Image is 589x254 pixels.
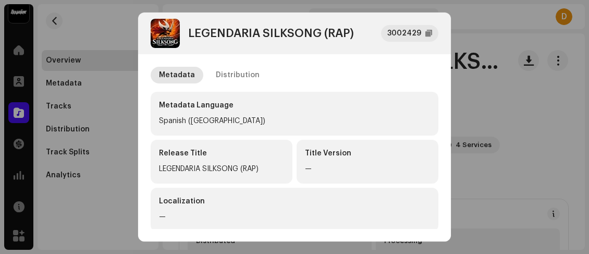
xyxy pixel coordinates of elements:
div: Title Version [305,148,430,159]
div: — [305,163,430,175]
div: — [159,211,430,223]
div: Spanish ([GEOGRAPHIC_DATA]) [159,115,430,127]
div: Metadata [159,67,195,83]
div: Metadata Language [159,100,430,111]
div: Release Title [159,148,284,159]
div: LEGENDARIA SILKSONG (RAP) [159,163,284,175]
div: Distribution [216,67,260,83]
div: 3002429 [387,27,421,40]
div: LEGENDARIA SILKSONG (RAP) [188,27,354,40]
img: 1c52bc62-4c69-40f4-bb80-60f9ffa9593b [151,19,180,48]
div: Localization [159,196,430,207]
